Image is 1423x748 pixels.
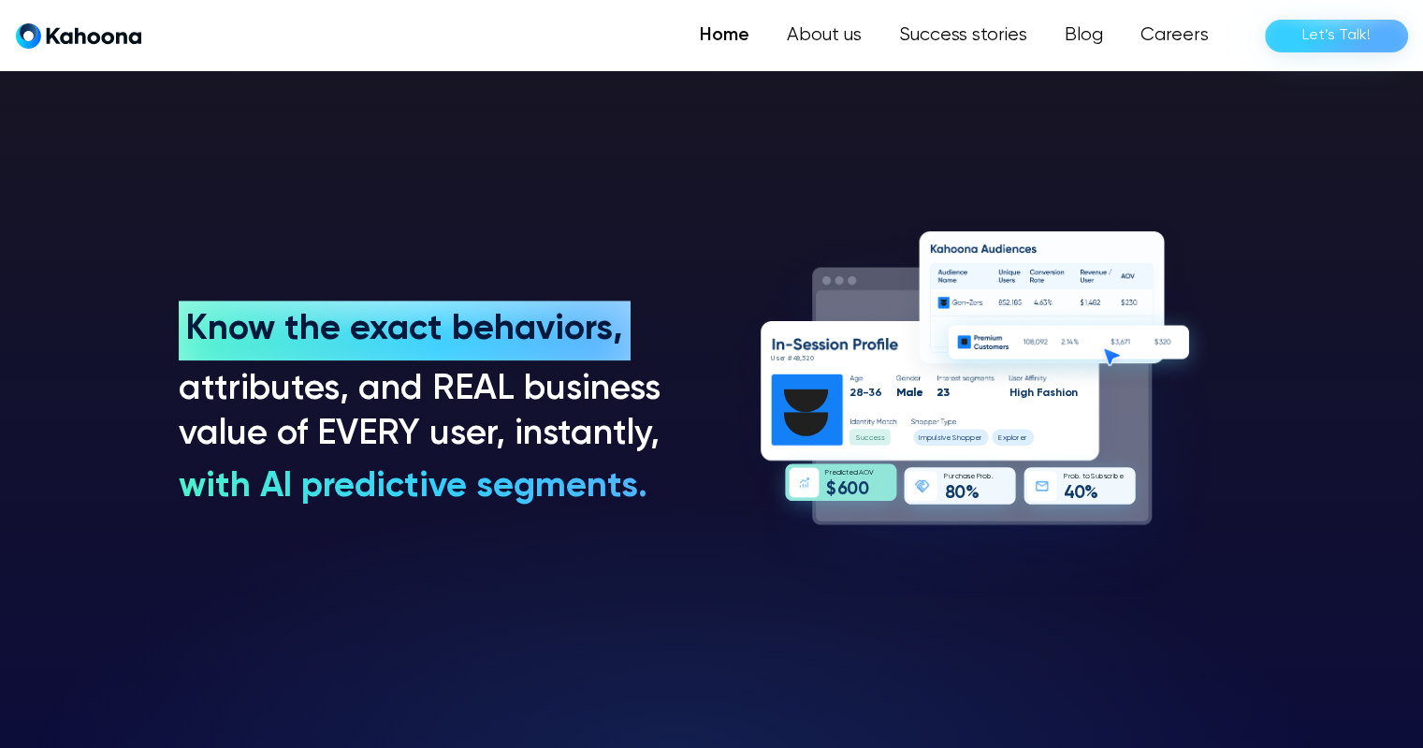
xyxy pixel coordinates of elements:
text: . [991,473,993,480]
text: P [944,473,948,480]
g: Impulsive Shopper [918,434,981,442]
text: 3 [942,387,949,399]
h3: attributes, and REAL business value of EVERY user, instantly, [179,368,671,458]
text: P [976,473,980,480]
text: g [1019,387,1026,399]
text: i [1112,473,1114,480]
text: r [980,473,981,480]
text: i [1016,387,1019,399]
text: s [966,473,970,480]
a: Success stories [880,17,1046,54]
text: e [1019,434,1024,442]
text: I [918,434,919,442]
g: Success [855,434,884,442]
text: t [1082,473,1084,480]
text: . [1079,473,1081,480]
a: About us [768,17,880,54]
text: u [931,434,935,442]
a: Blog [1046,17,1122,54]
text: 2 [849,387,855,399]
text: E [998,434,1002,442]
text: % [1084,484,1098,502]
text: r [1024,434,1026,442]
text: 0 [954,484,966,502]
text: c [842,469,846,477]
text: % [965,484,979,502]
text: e [873,434,878,442]
text: e [778,355,784,362]
text: 4 [1064,484,1075,502]
text: u [1095,473,1098,480]
text: x [1002,434,1006,442]
text: s [937,434,940,442]
text: 5 [802,355,806,362]
g: 40 [1064,484,1085,502]
h3: Know the exact behaviors, [186,308,631,353]
text: l [912,387,915,399]
g: User #48,520 [771,355,813,362]
text: e [832,469,836,477]
text: s [877,434,880,442]
text: P [825,469,829,477]
text: p [926,434,931,442]
text: e [970,473,975,480]
a: Careers [1122,17,1227,54]
text: 0 [809,355,813,362]
a: Home [681,17,768,54]
text: n [1071,387,1078,399]
g: 80 [944,484,966,502]
text: 2 [806,355,809,362]
g: Prob. to Subscribe [1063,473,1123,480]
text: 8 [944,484,954,502]
text: o [1084,473,1089,480]
text: r [952,473,954,480]
text: p [970,434,975,442]
text: 0 [846,480,857,498]
g: Explorer [998,434,1026,442]
text: 6 [874,387,881,399]
text: 8 [855,387,863,399]
text: v [942,434,947,442]
text: a [962,473,966,480]
text: o [1069,473,1074,480]
text: r [1017,434,1020,442]
text: h [1026,387,1033,399]
text: u [948,473,951,480]
text: H [1009,387,1016,399]
text: h [956,434,960,442]
text: e [975,434,980,442]
text: P [1063,473,1067,480]
text: b [1114,473,1118,480]
text: r [829,469,831,477]
text: o [961,434,966,442]
g: Male [896,387,923,399]
text: S [1091,473,1095,480]
text: o [982,473,987,480]
text: o [1012,434,1017,442]
text: e [1119,473,1124,480]
text: o [1064,387,1071,399]
text: - [862,387,868,399]
text: 4 [791,355,797,362]
text: 3 [867,387,874,399]
text: p [966,434,970,442]
h3: with AI predictive segments. [179,465,647,510]
text: $ [825,479,835,498]
text: i [940,434,942,442]
text: a [1042,387,1050,399]
text: u [860,434,864,442]
text: 6 [836,480,847,498]
text: e [915,387,922,399]
text: U [771,355,775,362]
text: 0 [857,480,868,498]
text: b [986,473,990,480]
g: 28-36 [849,387,881,399]
text: O [864,469,869,477]
text: 8 [795,355,799,362]
g: Purchase Prob. [944,473,993,480]
a: home [16,22,141,50]
text: h [958,473,962,480]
